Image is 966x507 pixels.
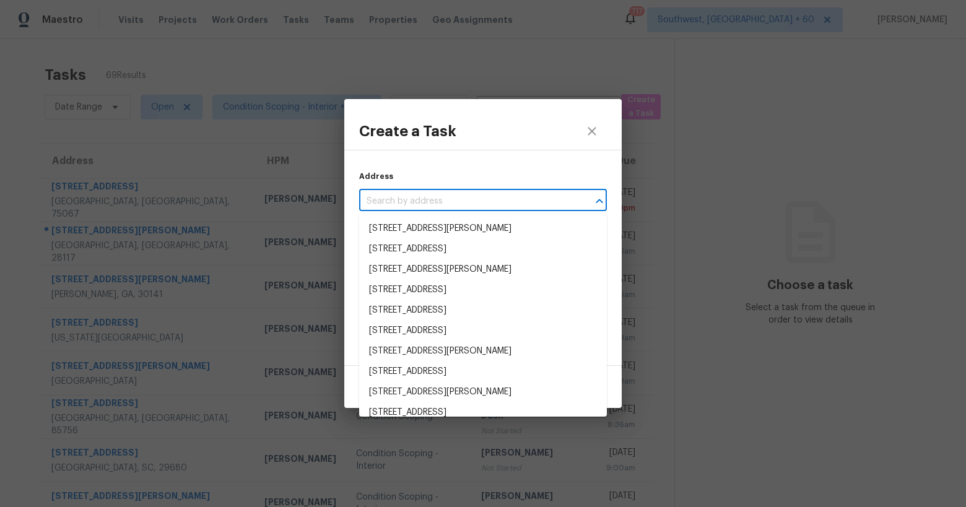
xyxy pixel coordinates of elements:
li: [STREET_ADDRESS][PERSON_NAME] [359,219,607,239]
input: Search by address [359,192,572,211]
button: Close [591,193,608,210]
li: [STREET_ADDRESS] [359,402,607,423]
h3: Create a Task [359,123,456,140]
li: [STREET_ADDRESS][PERSON_NAME] [359,382,607,402]
label: Address [359,173,393,180]
button: close [577,116,607,146]
li: [STREET_ADDRESS] [359,300,607,321]
li: [STREET_ADDRESS][PERSON_NAME] [359,259,607,280]
li: [STREET_ADDRESS][PERSON_NAME] [359,341,607,362]
li: [STREET_ADDRESS] [359,239,607,259]
li: [STREET_ADDRESS] [359,321,607,341]
li: [STREET_ADDRESS] [359,362,607,382]
li: [STREET_ADDRESS] [359,280,607,300]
